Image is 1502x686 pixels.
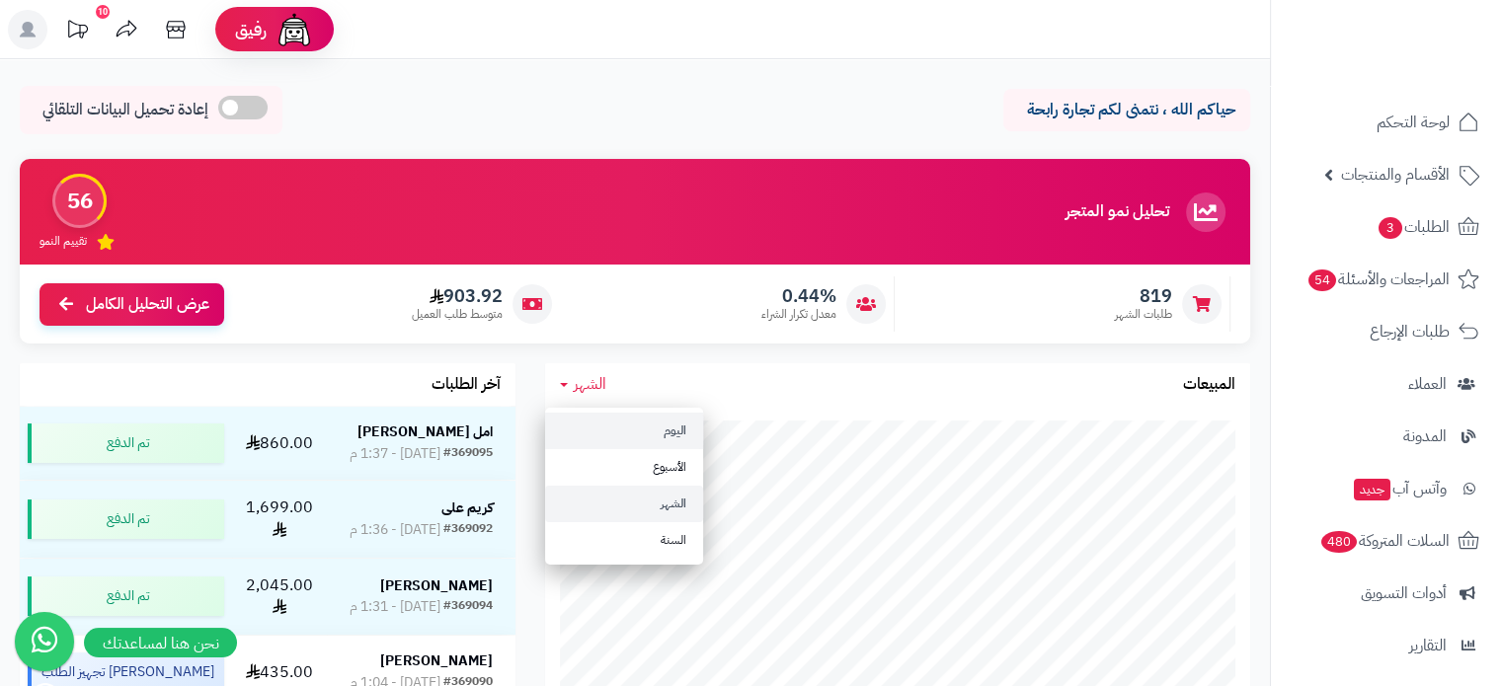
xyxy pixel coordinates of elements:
[380,575,493,596] strong: [PERSON_NAME]
[761,285,836,307] span: 0.44%
[28,576,224,616] div: تم الدفع
[1283,465,1490,512] a: وآتس آبجديد
[350,597,440,617] div: [DATE] - 1:31 م
[1115,306,1172,323] span: طلبات الشهر
[232,481,327,558] td: 1,699.00
[1409,632,1447,659] span: التقارير
[40,233,87,250] span: تقييم النمو
[545,522,703,559] a: السنة
[1018,99,1235,121] p: حياكم الله ، نتمنى لكم تجارة رابحة
[1403,422,1447,450] span: المدونة
[1307,268,1337,291] span: 54
[96,5,110,19] div: 10
[52,10,102,54] a: تحديثات المنصة
[1341,161,1450,189] span: الأقسام والمنتجات
[412,285,503,307] span: 903.92
[28,499,224,539] div: تم الدفع
[1306,266,1450,293] span: المراجعات والأسئلة
[1283,99,1490,146] a: لوحة التحكم
[350,520,440,540] div: [DATE] - 1:36 م
[1377,109,1450,136] span: لوحة التحكم
[560,373,606,396] a: الشهر
[1408,370,1447,398] span: العملاء
[432,376,501,394] h3: آخر الطلبات
[1115,285,1172,307] span: 819
[235,18,267,41] span: رفيق
[443,597,493,617] div: #369094
[275,10,314,49] img: ai-face.png
[443,520,493,540] div: #369092
[28,423,224,463] div: تم الدفع
[1319,527,1450,555] span: السلات المتروكة
[1283,570,1490,617] a: أدوات التسويق
[574,372,606,396] span: الشهر
[443,444,493,464] div: #369095
[357,421,493,442] strong: امل [PERSON_NAME]
[1377,213,1450,241] span: الطلبات
[761,306,836,323] span: معدل تكرار الشراء
[412,306,503,323] span: متوسط طلب العميل
[232,559,327,636] td: 2,045.00
[1283,256,1490,303] a: المراجعات والأسئلة54
[380,650,493,671] strong: [PERSON_NAME]
[1283,517,1490,565] a: السلات المتروكة480
[1183,376,1235,394] h3: المبيعات
[1361,579,1447,607] span: أدوات التسويق
[42,99,208,121] span: إعادة تحميل البيانات التلقائي
[1283,203,1490,251] a: الطلبات3
[545,486,703,522] a: الشهر
[1320,530,1358,553] span: 480
[545,413,703,449] a: اليوم
[1283,622,1490,669] a: التقارير
[350,444,440,464] div: [DATE] - 1:37 م
[1354,479,1390,500] span: جديد
[1283,308,1490,355] a: طلبات الإرجاع
[1378,216,1402,239] span: 3
[1370,318,1450,345] span: طلبات الإرجاع
[1352,475,1447,502] span: وآتس آب
[40,283,224,326] a: عرض التحليل الكامل
[232,407,327,480] td: 860.00
[545,449,703,486] a: الأسبوع
[1283,360,1490,408] a: العملاء
[1283,413,1490,460] a: المدونة
[1066,203,1169,221] h3: تحليل نمو المتجر
[86,293,209,316] span: عرض التحليل الكامل
[1368,36,1483,77] img: logo-2.png
[441,497,493,518] strong: كريم على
